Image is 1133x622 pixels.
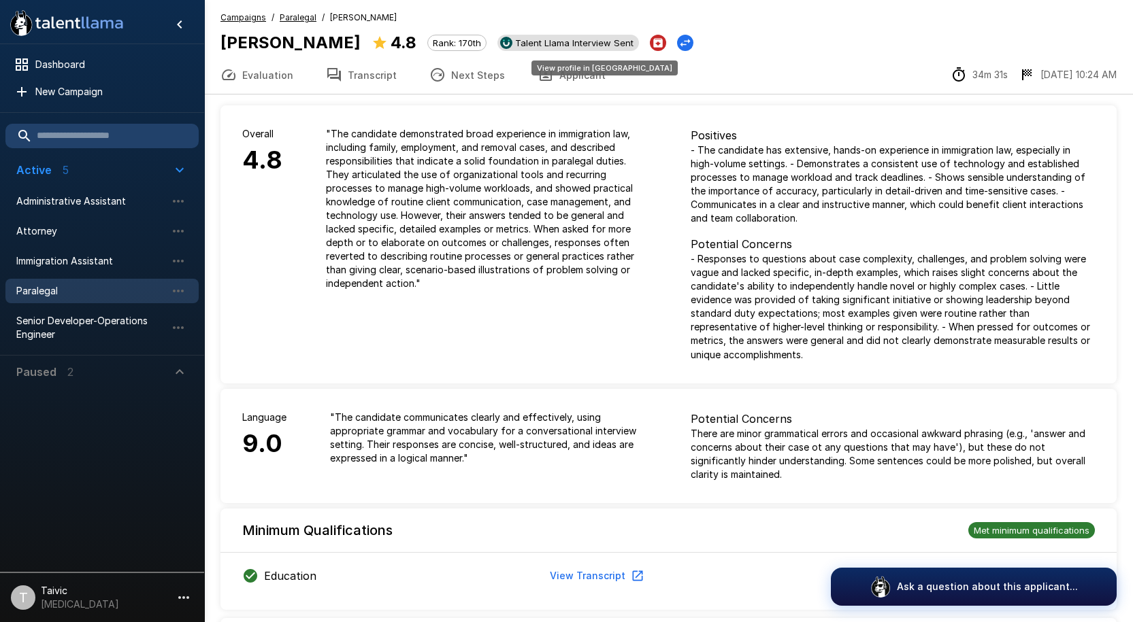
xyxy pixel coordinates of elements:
[310,56,413,94] button: Transcript
[1019,67,1117,83] div: The date and time when the interview was completed
[242,127,282,141] p: Overall
[330,411,647,465] p: " The candidate communicates clearly and effectively, using appropriate grammar and vocabulary fo...
[413,56,521,94] button: Next Steps
[500,37,512,49] img: ukg_logo.jpeg
[391,33,416,52] b: 4.8
[510,37,639,48] span: Talent Llama Interview Sent
[497,35,639,51] div: View profile in UKG
[691,143,1096,225] p: - The candidate has extensive, hands-on experience in immigration law, especially in high-volume ...
[204,56,310,94] button: Evaluation
[531,61,678,75] div: View profile in [GEOGRAPHIC_DATA]
[972,68,1008,82] p: 34m 31s
[330,11,397,24] span: [PERSON_NAME]
[272,11,274,24] span: /
[521,56,622,94] button: Applicant
[326,127,647,290] p: " The candidate demonstrated broad experience in immigration law, including family, employment, a...
[280,12,316,22] u: Paralegal
[1040,68,1117,82] p: [DATE] 10:24 AM
[677,35,693,51] button: Change Stage
[951,67,1008,83] div: The time between starting and completing the interview
[220,33,361,52] b: [PERSON_NAME]
[691,127,1096,143] p: Positives
[650,35,666,51] button: Archive Applicant
[242,424,286,464] h6: 9.0
[691,252,1096,361] p: - Responses to questions about case complexity, challenges, and problem solving were vague and la...
[242,411,286,424] p: Language
[691,427,1096,481] p: There are minor grammatical errors and occasional awkward phrasing (e.g., 'answer and concerns ab...
[968,525,1095,536] span: Met minimum qualifications
[870,576,891,598] img: logo_glasses@2x.png
[831,568,1117,606] button: Ask a question about this applicant...
[691,411,1096,427] p: Potential Concerns
[242,519,393,541] h6: Minimum Qualifications
[691,236,1096,252] p: Potential Concerns
[544,564,647,589] button: View Transcript
[428,37,486,48] span: Rank: 170th
[242,141,282,180] h6: 4.8
[220,12,266,22] u: Campaigns
[264,568,316,584] p: Education
[322,11,325,24] span: /
[897,580,1078,593] p: Ask a question about this applicant...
